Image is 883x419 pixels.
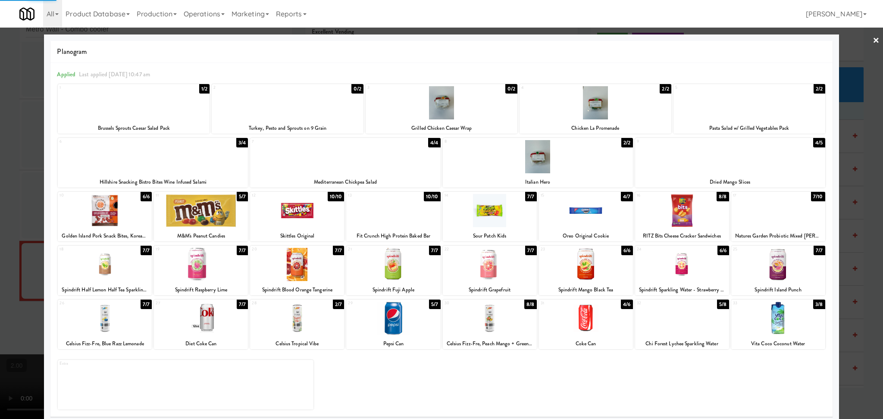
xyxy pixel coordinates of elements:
[212,123,363,134] div: Turkey, Pesto and Sprouts on 9 Grain
[59,285,150,295] div: Spindrift Half Lemon Half Tea Sparkling Water
[58,231,152,241] div: Golden Island Pork Snack Bites, Korean Barbecue
[346,338,440,349] div: Pepsi Can
[57,70,75,78] span: Applied
[635,231,729,241] div: RITZ Bits Cheese Cracker Sandwiches
[250,231,344,241] div: Skittles Original
[58,192,152,241] div: 106/6Golden Island Pork Snack Bites, Korean Barbecue
[429,246,440,255] div: 7/7
[155,231,247,241] div: M&M's Peanut Candies
[731,246,825,295] div: 257/7Spindrift Island Punch
[813,138,825,147] div: 4/5
[444,285,535,295] div: Spindrift Grapefruit
[637,246,682,253] div: 24
[154,285,248,295] div: Spindrift Raspberry Lime
[141,192,152,201] div: 6/6
[731,192,825,241] div: 177/10Natures Garden Probiotic Mixed [PERSON_NAME] Yoggies
[58,300,152,349] div: 267/7Celsius Fizz-Fre, Blue Razz Lemonade
[636,231,728,241] div: RITZ Bits Cheese Cracker Sandwiches
[621,192,633,201] div: 4/7
[156,300,201,307] div: 27
[443,138,633,188] div: 82/2Italian Hero
[444,338,535,349] div: Celsius Fizz-Fre, Peach Mango + Green Tea
[59,300,105,307] div: 26
[733,231,824,241] div: Natures Garden Probiotic Mixed [PERSON_NAME] Yoggies
[444,177,632,188] div: Italian Hero
[367,123,516,134] div: Grilled Chicken Caesar Wrap
[443,231,537,241] div: Sour Patch Kids
[346,300,440,349] div: 295/7Pepsi Can
[59,84,134,91] div: 1
[59,338,150,349] div: Celsius Fizz-Fre, Blue Razz Lemonade
[540,231,632,241] div: Oreo Original Cookie
[252,246,297,253] div: 20
[541,300,586,307] div: 31
[57,45,826,58] span: Planogram
[59,246,105,253] div: 18
[635,285,729,295] div: Spindrift Sparkling Water - Strawberry Lemonade
[635,192,729,241] div: 168/8RITZ Bits Cheese Cracker Sandwiches
[521,123,670,134] div: Chicken La Promenade
[731,300,825,349] div: 333/8Vita Coco Coconut Water
[443,192,537,241] div: 147/7Sour Patch Kids
[636,338,728,349] div: Chi Forest Lychee Sparkling Water
[154,231,248,241] div: M&M's Peanut Candies
[731,285,825,295] div: Spindrift Island Punch
[251,231,343,241] div: Skittles Original
[635,300,729,349] div: 325/8Chi Forest Lychee Sparkling Water
[251,285,343,295] div: Spindrift Blood Orange Tangerine
[236,138,248,147] div: 3/4
[635,138,825,188] div: 94/5Dried Mango Slices
[733,338,824,349] div: Vita Coco Coconut Water
[250,177,440,188] div: Mediterranean Chickpea Salad
[58,246,152,295] div: 187/7Spindrift Half Lemon Half Tea Sparkling Water
[237,300,248,309] div: 7/7
[521,84,595,91] div: 4
[58,338,152,349] div: Celsius Fizz-Fre, Blue Razz Lemonade
[251,177,439,188] div: Mediterranean Chickpea Salad
[141,300,152,309] div: 7/7
[539,246,633,295] div: 236/6Spindrift Mango Black Tea
[59,177,247,188] div: Hillshire Snacking Bistro Bites Wine Infused Salami
[443,177,633,188] div: Italian Hero
[717,300,729,309] div: 5/8
[156,192,201,199] div: 11
[660,84,671,94] div: 2/2
[252,192,297,199] div: 12
[333,300,344,309] div: 2/7
[351,84,363,94] div: 0/2
[443,285,537,295] div: Spindrift Grapefruit
[539,300,633,349] div: 314/6Coke Can
[199,84,210,94] div: 1/2
[445,246,490,253] div: 22
[814,84,825,94] div: 2/2
[675,123,824,134] div: Pasta Salad w/ Grilled Vegetables Pack
[635,177,825,188] div: Dried Mango Slices
[154,338,248,349] div: Diet Coke Can
[733,300,778,307] div: 33
[443,300,537,349] div: 308/8Celsius Fizz-Fre, Peach Mango + Green Tea
[635,246,729,295] div: 246/6Spindrift Sparkling Water - Strawberry Lemonade
[154,192,248,241] div: 115/7M&M's Peanut Candies
[19,6,34,22] img: Micromart
[79,70,150,78] span: Last applied [DATE] 10:47 am
[636,177,824,188] div: Dried Mango Slices
[813,300,825,309] div: 3/8
[154,300,248,349] div: 277/7Diet Coke Can
[59,360,186,367] div: Extra
[636,285,728,295] div: Spindrift Sparkling Water - Strawberry Lemonade
[328,192,344,201] div: 10/10
[155,285,247,295] div: Spindrift Raspberry Lime
[524,300,536,309] div: 8/8
[539,231,633,241] div: Oreo Original Cookie
[505,84,517,94] div: 0/2
[348,231,439,241] div: Fit Crunch High Protein Baked Bar
[59,138,153,145] div: 6
[637,300,682,307] div: 32
[348,338,439,349] div: Pepsi Can
[237,192,248,201] div: 5/7
[445,138,538,145] div: 8
[154,246,248,295] div: 197/7Spindrift Raspberry Lime
[541,246,586,253] div: 23
[445,300,490,307] div: 30
[58,177,248,188] div: Hillshire Snacking Bistro Bites Wine Infused Salami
